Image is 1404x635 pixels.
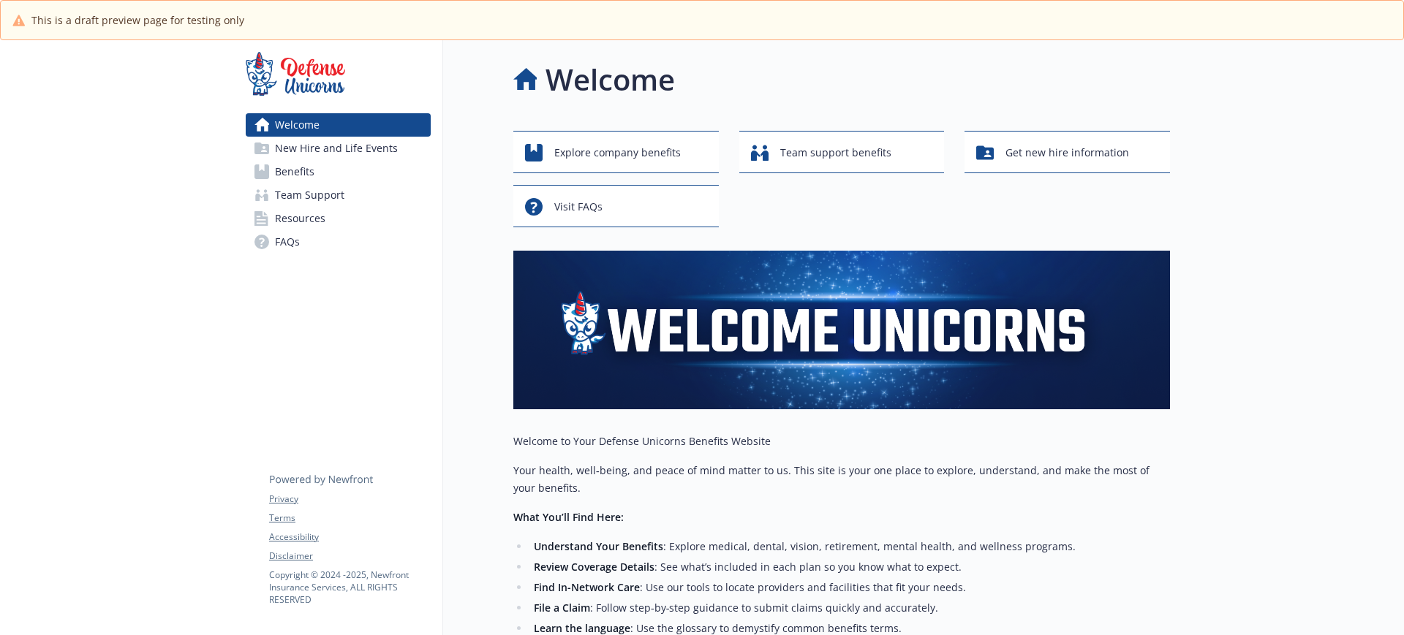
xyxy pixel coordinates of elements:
[1005,139,1129,167] span: Get new hire information
[31,12,244,28] span: This is a draft preview page for testing only
[534,621,630,635] strong: Learn the language
[246,183,431,207] a: Team Support
[513,462,1170,497] p: Your health, well‑being, and peace of mind matter to us. This site is your one place to explore, ...
[269,550,430,563] a: Disclaimer
[529,599,1170,617] li: : Follow step‑by‑step guidance to submit claims quickly and accurately.
[513,131,719,173] button: Explore company benefits
[965,131,1170,173] button: Get new hire information
[546,58,675,102] h1: Welcome
[275,137,398,160] span: New Hire and Life Events
[269,493,430,506] a: Privacy
[269,531,430,544] a: Accessibility
[513,433,1170,450] p: Welcome to Your Defense Unicorns Benefits Website
[534,601,590,615] strong: File a Claim
[534,539,663,553] strong: Understand Your Benefits
[529,538,1170,555] li: : Explore medical, dental, vision, retirement, mental health, and wellness programs.
[513,185,719,227] button: Visit FAQs
[269,569,430,606] p: Copyright © 2024 - 2025 , Newfront Insurance Services, ALL RIGHTS RESERVED
[529,579,1170,596] li: : Use our tools to locate providers and facilities that fit your needs.
[554,193,603,221] span: Visit FAQs
[534,560,654,574] strong: Review Coverage Details
[275,160,314,183] span: Benefits
[246,113,431,137] a: Welcome
[275,230,300,254] span: FAQs
[513,510,624,524] strong: What You’ll Find Here:
[269,512,430,525] a: Terms
[529,558,1170,576] li: : See what’s included in each plan so you know what to expect.
[275,207,325,230] span: Resources
[513,251,1170,409] img: overview page banner
[739,131,945,173] button: Team support benefits
[246,160,431,183] a: Benefits
[780,139,891,167] span: Team support benefits
[246,230,431,254] a: FAQs
[275,113,320,137] span: Welcome
[246,137,431,160] a: New Hire and Life Events
[554,139,681,167] span: Explore company benefits
[246,207,431,230] a: Resources
[275,183,344,207] span: Team Support
[534,580,640,594] strong: Find In-Network Care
